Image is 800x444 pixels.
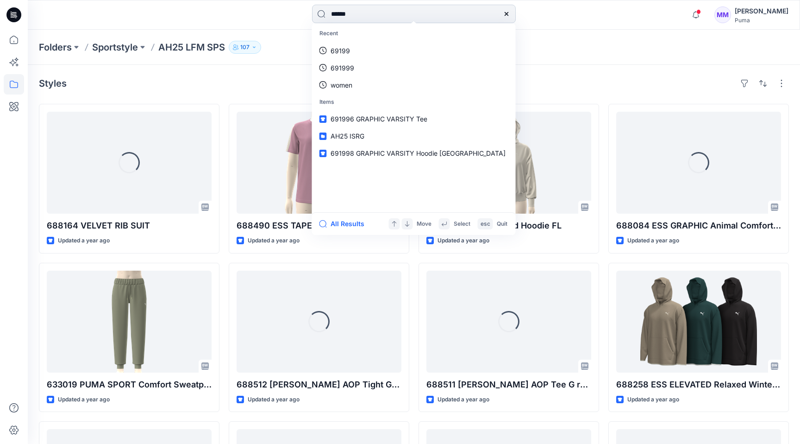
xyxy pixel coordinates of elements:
button: All Results [319,218,370,229]
a: Folders [39,41,72,54]
div: [PERSON_NAME] [735,6,788,17]
p: 691999 [331,63,354,73]
button: 107 [229,41,261,54]
p: Move [417,219,431,229]
div: MM [714,6,731,23]
p: Select [454,219,470,229]
a: AH25 ISRG [314,127,514,145]
p: 107 [240,42,250,52]
p: 688512 [PERSON_NAME] AOP Tight G revised AOP [237,378,401,391]
span: AH25 ISRG [331,132,364,140]
p: esc [481,219,490,229]
p: Items [314,94,514,111]
p: Updated a year ago [437,236,489,246]
a: 691996 GRAPHIC VARSITY Tee [314,110,514,127]
div: Puma [735,17,788,24]
p: women [331,80,352,90]
a: women [314,76,514,94]
a: 69199 [314,42,514,59]
p: 688511 [PERSON_NAME] AOP Tee G revised AOP [426,378,591,391]
a: Sportstyle [92,41,138,54]
p: Recent [314,25,514,42]
p: AH25 LFM SPS [158,41,225,54]
a: 633019 PUMA SPORT Comfort Sweatpants TR cl [47,271,212,373]
p: 688258 ESS ELEVATED Relaxed Winterized Hoodie Sherpa [616,378,781,391]
a: 691998 GRAPHIC VARSITY Hoodie [GEOGRAPHIC_DATA] [314,145,514,162]
p: 688490 ESS TAPE Tee G [237,219,401,232]
p: 688084 ESS GRAPHIC Animal Comfort AOP Hoodie FL [616,219,781,232]
h4: Styles [39,78,67,89]
p: 69199 [331,46,350,56]
p: Updated a year ago [248,236,300,246]
p: Quit [497,219,507,229]
a: 688490 ESS TAPE Tee G [237,112,401,214]
span: 691996 GRAPHIC VARSITY Tee [331,115,427,123]
p: Updated a year ago [58,236,110,246]
p: Updated a year ago [627,236,679,246]
p: Updated a year ago [627,395,679,405]
p: 688164 VELVET RIB SUIT [47,219,212,232]
p: Updated a year ago [437,395,489,405]
p: Updated a year ago [58,395,110,405]
p: 633019 PUMA SPORT Comfort Sweatpants TR cl [47,378,212,391]
span: 691998 GRAPHIC VARSITY Hoodie [GEOGRAPHIC_DATA] [331,149,506,157]
a: 691999 [314,59,514,76]
a: 688258 ESS ELEVATED Relaxed Winterized Hoodie Sherpa [616,271,781,373]
p: Updated a year ago [248,395,300,405]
